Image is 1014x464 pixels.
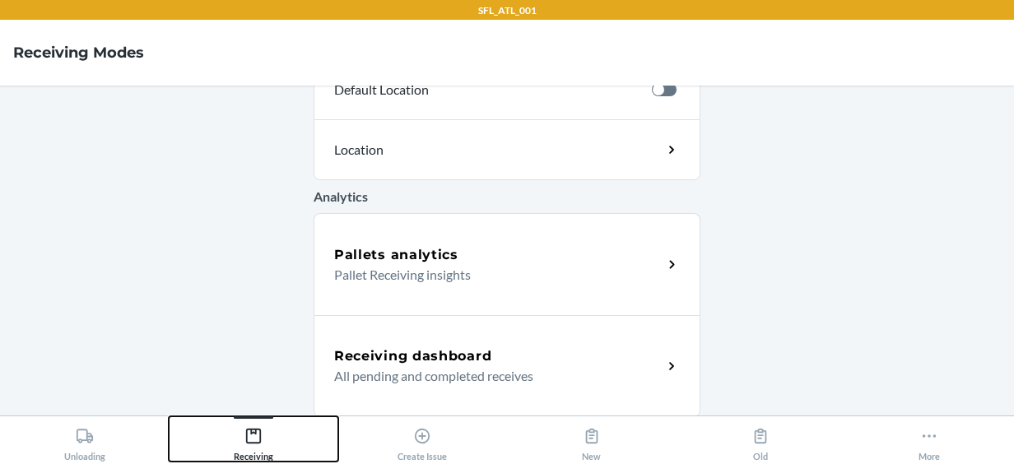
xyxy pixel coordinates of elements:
[334,265,649,285] p: Pallet Receiving insights
[582,420,601,462] div: New
[234,420,273,462] div: Receiving
[314,187,700,206] p: Analytics
[314,315,700,417] a: Receiving dashboardAll pending and completed receives
[169,416,337,462] button: Receiving
[338,416,507,462] button: Create Issue
[64,420,105,462] div: Unloading
[334,80,639,100] p: Default Location
[314,213,700,315] a: Pallets analyticsPallet Receiving insights
[507,416,676,462] button: New
[13,42,144,63] h4: Receiving Modes
[919,420,940,462] div: More
[334,245,458,265] h5: Pallets analytics
[314,119,700,180] a: Location
[751,420,770,462] div: Old
[845,416,1014,462] button: More
[478,3,537,18] p: SFL_ATL_001
[334,140,528,160] p: Location
[334,366,649,386] p: All pending and completed receives
[676,416,844,462] button: Old
[398,420,447,462] div: Create Issue
[334,346,491,366] h5: Receiving dashboard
